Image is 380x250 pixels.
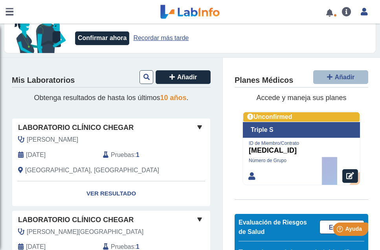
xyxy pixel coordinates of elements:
[18,122,134,133] span: Laboratorio Clínico Chegar
[12,181,210,206] a: Ver Resultado
[25,166,159,175] span: Rio Grande, PR
[335,74,355,80] span: Añadir
[111,150,134,160] span: Pruebas
[160,94,187,102] span: 10 años
[156,70,211,84] button: Añadir
[256,94,346,102] span: Accede y maneja sus planes
[235,76,293,85] h4: Planes Médicos
[133,35,189,41] a: Recordar más tarde
[177,74,197,80] span: Añadir
[12,76,75,85] h4: Mis Laboratorios
[34,94,188,102] span: Obtenga resultados de hasta los últimos .
[27,227,143,237] span: Sepulveda Monserrate, Josean
[239,219,307,235] span: Evaluación de Riesgos de Salud
[26,150,46,160] span: 2025-08-04
[313,70,368,84] button: Añadir
[310,219,371,241] iframe: Help widget launcher
[18,215,134,225] span: Laboratorio Clínico Chegar
[97,150,182,160] div: :
[136,151,140,158] b: 1
[27,135,78,144] span: Davila Carmona, Dayla
[136,243,140,250] b: 1
[75,31,129,45] button: Confirmar ahora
